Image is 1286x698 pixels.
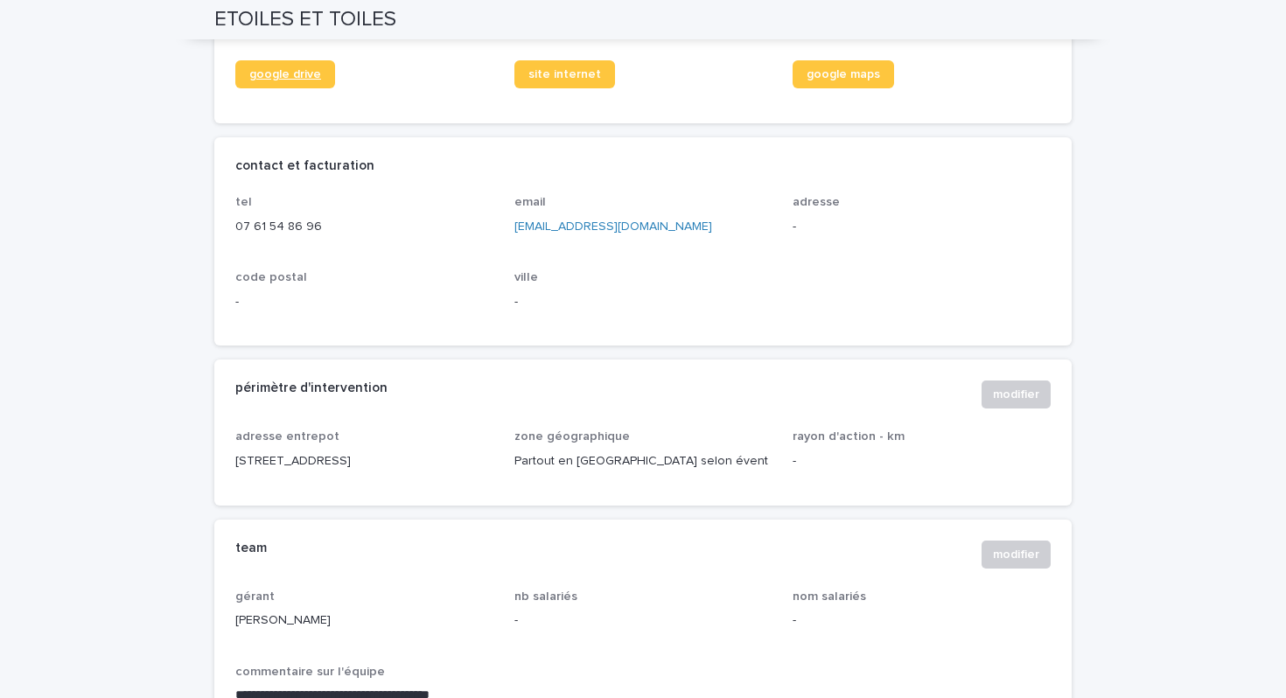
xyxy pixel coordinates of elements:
[793,196,840,208] span: adresse
[235,430,339,443] span: adresse entrepot
[514,293,772,311] p: -
[993,546,1039,563] span: modifier
[982,380,1051,408] button: modifier
[235,541,267,556] h2: team
[235,666,385,678] span: commentaire sur l'équipe
[214,7,396,32] h2: ETOILES ET TOILES
[235,452,493,471] p: [STREET_ADDRESS]
[793,611,1051,630] p: -
[514,60,615,88] a: site internet
[514,611,772,630] p: -
[793,60,894,88] a: google maps
[235,60,335,88] a: google drive
[793,218,1051,236] p: -
[235,218,493,236] p: 07 61 54 86 96
[793,430,905,443] span: rayon d'action - km
[514,452,772,471] p: Partout en [GEOGRAPHIC_DATA] selon évent
[235,611,493,630] p: [PERSON_NAME]
[514,271,538,283] span: ville
[793,590,866,603] span: nom salariés
[514,220,712,233] a: [EMAIL_ADDRESS][DOMAIN_NAME]
[235,196,252,208] span: tel
[993,386,1039,403] span: modifier
[235,158,374,174] h2: contact et facturation
[982,541,1051,569] button: modifier
[793,452,1051,471] p: -
[235,293,493,311] p: -
[235,380,388,396] h2: périmètre d'intervention
[807,68,880,80] span: google maps
[514,430,630,443] span: zone géographique
[528,68,601,80] span: site internet
[235,590,275,603] span: gérant
[514,196,546,208] span: email
[249,68,321,80] span: google drive
[235,271,307,283] span: code postal
[514,590,577,603] span: nb salariés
